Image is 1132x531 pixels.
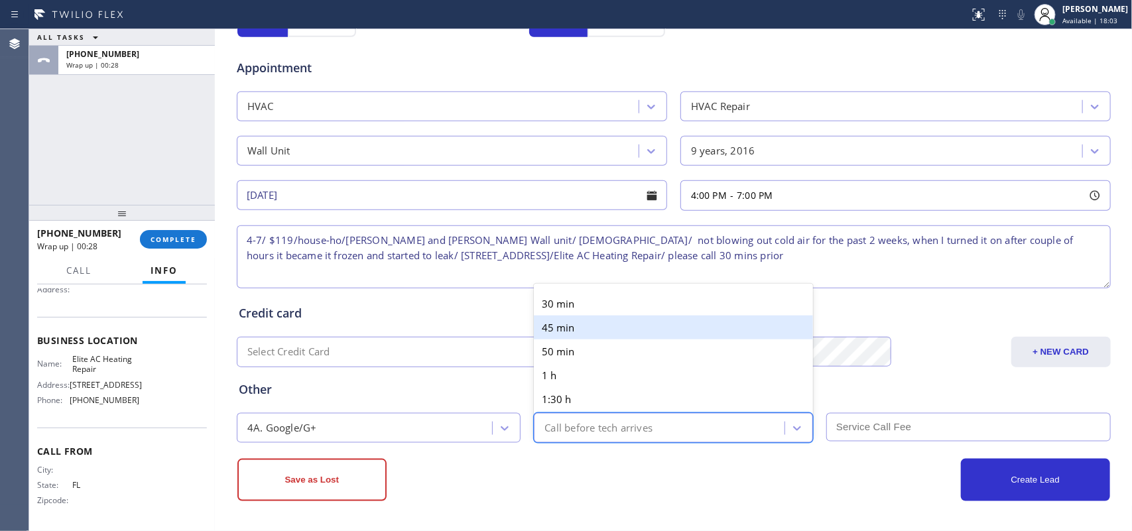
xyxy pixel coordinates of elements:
[37,284,72,294] span: Address:
[29,29,111,45] button: ALL TASKS
[37,495,72,505] span: Zipcode:
[239,381,1109,398] div: Other
[691,99,750,114] div: HVAC Repair
[534,387,813,411] div: 1:30 h
[534,411,813,435] div: 2 h
[37,380,70,390] span: Address:
[247,99,274,114] div: HVAC
[961,459,1110,501] button: Create Lead
[151,235,196,244] span: COMPLETE
[730,189,733,202] span: -
[237,180,667,210] input: - choose date -
[534,292,813,316] div: 30 min
[37,241,97,252] span: Wrap up | 00:28
[826,413,1111,442] input: Service Call Fee
[37,359,72,369] span: Name:
[1012,5,1031,24] button: Mute
[691,189,727,202] span: 4:00 PM
[37,445,207,457] span: Call From
[66,60,119,70] span: Wrap up | 00:28
[237,459,387,501] button: Save as Lost
[737,189,773,202] span: 7:00 PM
[534,363,813,387] div: 1 h
[66,48,139,60] span: [PHONE_NUMBER]
[237,59,527,77] span: Appointment
[237,225,1111,288] textarea: 4-7/ $119/house-ho/[PERSON_NAME] and [PERSON_NAME] Wall unit/ [DEMOGRAPHIC_DATA]/ not blowing out...
[72,480,139,490] span: FL
[37,227,121,239] span: [PHONE_NUMBER]
[37,395,70,405] span: Phone:
[58,258,99,284] button: Call
[37,480,72,490] span: State:
[534,339,813,363] div: 50 min
[544,420,653,436] div: Call before tech arrives
[1011,337,1111,367] button: + NEW CARD
[1062,3,1128,15] div: [PERSON_NAME]
[534,316,813,339] div: 45 min
[70,380,142,390] span: [STREET_ADDRESS]
[37,32,85,42] span: ALL TASKS
[72,354,139,375] span: Elite AC Heating Repair
[247,345,330,360] div: Select Credit Card
[143,258,186,284] button: Info
[70,395,139,405] span: [PHONE_NUMBER]
[37,465,72,475] span: City:
[37,334,207,347] span: Business location
[247,420,317,436] div: 4A. Google/G+
[1062,16,1117,25] span: Available | 18:03
[151,265,178,276] span: Info
[691,143,755,158] div: 9 years, 2016
[239,304,1109,322] div: Credit card
[247,143,290,158] div: Wall Unit
[140,230,207,249] button: COMPLETE
[66,265,92,276] span: Call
